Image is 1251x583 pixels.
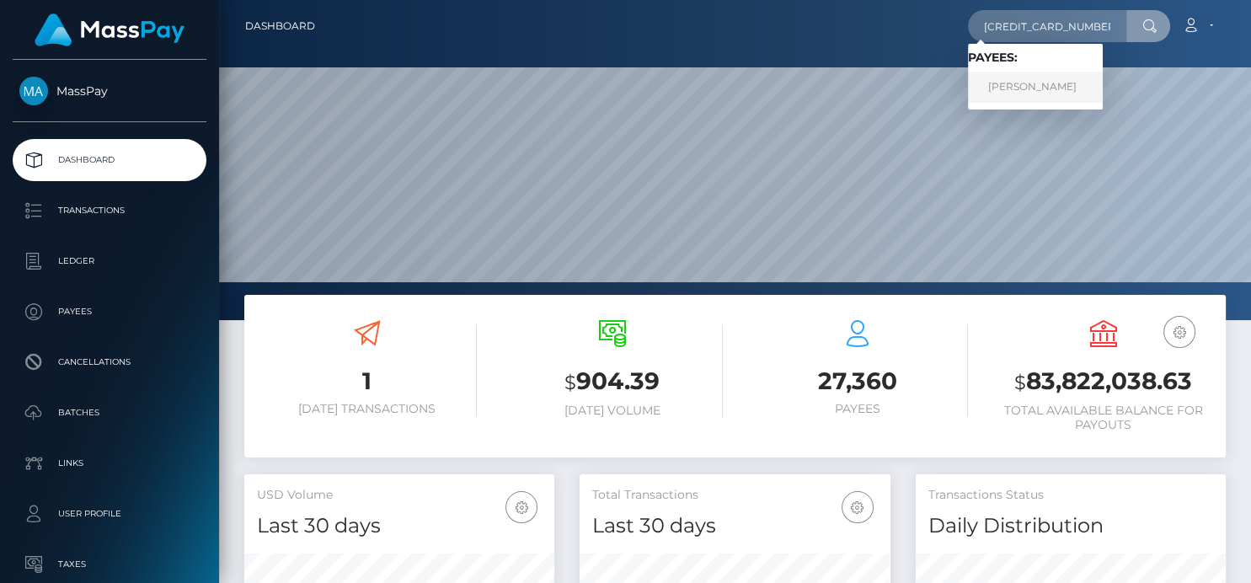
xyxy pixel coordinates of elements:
[502,404,722,418] h6: [DATE] Volume
[19,198,200,223] p: Transactions
[993,365,1213,399] h3: 83,822,038.63
[19,299,200,324] p: Payees
[19,501,200,527] p: User Profile
[35,13,184,46] img: MassPay Logo
[968,51,1103,65] h6: Payees:
[968,72,1103,103] a: [PERSON_NAME]
[928,487,1213,504] h5: Transactions Status
[748,365,968,398] h3: 27,360
[19,249,200,274] p: Ledger
[928,511,1213,541] h4: Daily Distribution
[13,392,206,434] a: Batches
[968,10,1126,42] input: Search...
[19,552,200,577] p: Taxes
[592,487,877,504] h5: Total Transactions
[257,402,477,416] h6: [DATE] Transactions
[257,511,542,541] h4: Last 30 days
[13,139,206,181] a: Dashboard
[257,487,542,504] h5: USD Volume
[19,77,48,105] img: MassPay
[13,291,206,333] a: Payees
[13,240,206,282] a: Ledger
[245,8,315,44] a: Dashboard
[19,451,200,476] p: Links
[592,511,877,541] h4: Last 30 days
[13,493,206,535] a: User Profile
[502,365,722,399] h3: 904.39
[1014,371,1026,394] small: $
[257,365,477,398] h3: 1
[19,400,200,425] p: Batches
[13,83,206,99] span: MassPay
[564,371,576,394] small: $
[13,341,206,383] a: Cancellations
[993,404,1213,432] h6: Total Available Balance for Payouts
[13,190,206,232] a: Transactions
[13,442,206,484] a: Links
[19,147,200,173] p: Dashboard
[748,402,968,416] h6: Payees
[19,350,200,375] p: Cancellations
